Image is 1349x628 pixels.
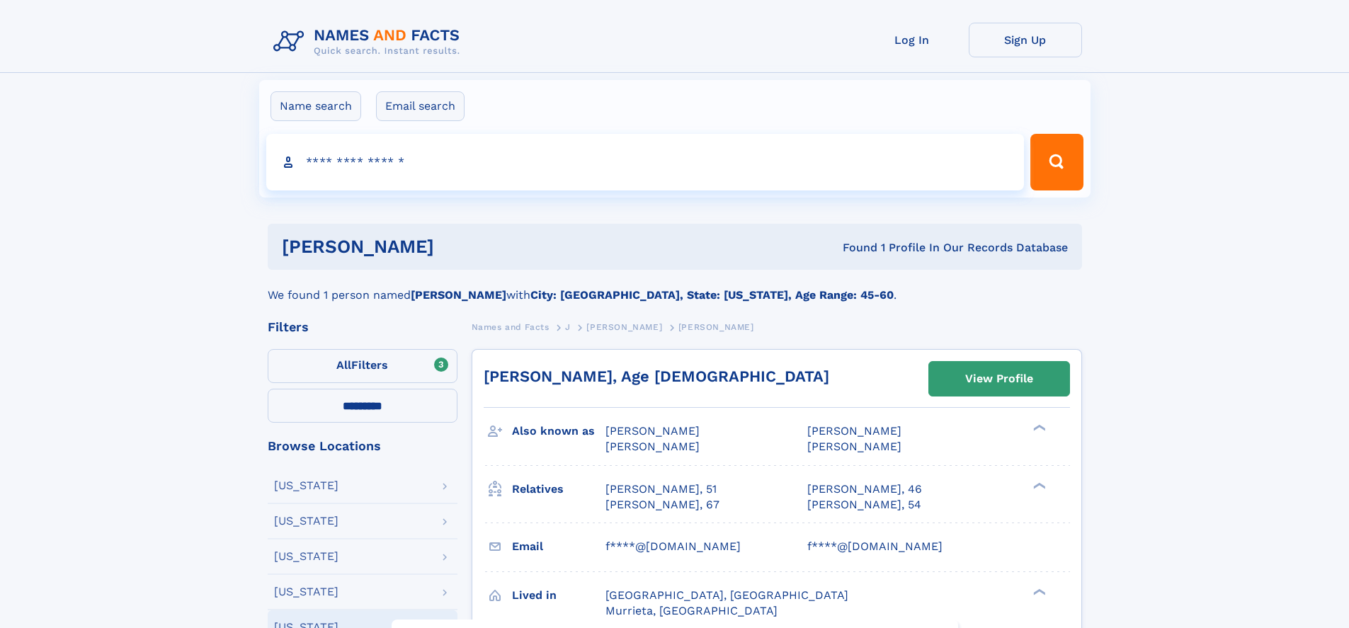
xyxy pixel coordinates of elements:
[807,440,901,453] span: [PERSON_NAME]
[855,23,969,57] a: Log In
[271,91,361,121] label: Name search
[1030,587,1047,596] div: ❯
[274,551,338,562] div: [US_STATE]
[586,322,662,332] span: [PERSON_NAME]
[605,481,717,497] a: [PERSON_NAME], 51
[274,480,338,491] div: [US_STATE]
[268,349,457,383] label: Filters
[268,321,457,333] div: Filters
[512,583,605,607] h3: Lived in
[411,288,506,302] b: [PERSON_NAME]
[605,604,778,617] span: Murrieta, [GEOGRAPHIC_DATA]
[565,318,571,336] a: J
[512,535,605,559] h3: Email
[530,288,894,302] b: City: [GEOGRAPHIC_DATA], State: [US_STATE], Age Range: 45-60
[484,367,829,385] a: [PERSON_NAME], Age [DEMOGRAPHIC_DATA]
[376,91,465,121] label: Email search
[586,318,662,336] a: [PERSON_NAME]
[807,424,901,438] span: [PERSON_NAME]
[807,497,921,513] a: [PERSON_NAME], 54
[274,586,338,598] div: [US_STATE]
[268,23,472,61] img: Logo Names and Facts
[1030,134,1083,190] button: Search Button
[969,23,1082,57] a: Sign Up
[605,440,700,453] span: [PERSON_NAME]
[565,322,571,332] span: J
[965,362,1033,395] div: View Profile
[282,238,639,256] h1: [PERSON_NAME]
[266,134,1025,190] input: search input
[472,318,550,336] a: Names and Facts
[638,240,1068,256] div: Found 1 Profile In Our Records Database
[1030,423,1047,433] div: ❯
[605,497,719,513] a: [PERSON_NAME], 67
[274,515,338,527] div: [US_STATE]
[1030,481,1047,490] div: ❯
[807,481,922,497] a: [PERSON_NAME], 46
[268,440,457,452] div: Browse Locations
[605,588,848,602] span: [GEOGRAPHIC_DATA], [GEOGRAPHIC_DATA]
[929,362,1069,396] a: View Profile
[678,322,754,332] span: [PERSON_NAME]
[512,477,605,501] h3: Relatives
[268,270,1082,304] div: We found 1 person named with .
[605,424,700,438] span: [PERSON_NAME]
[512,419,605,443] h3: Also known as
[336,358,351,372] span: All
